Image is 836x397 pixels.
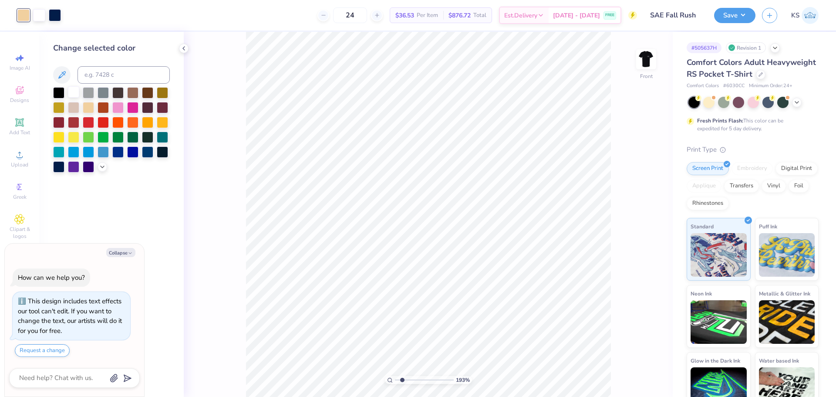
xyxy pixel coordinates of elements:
span: KS [791,10,799,20]
div: Vinyl [762,180,786,193]
span: $36.53 [395,11,414,20]
span: Neon Ink [691,289,712,298]
span: Add Text [9,129,30,136]
button: Request a change [15,344,70,357]
span: Water based Ink [759,356,799,365]
span: Per Item [417,11,438,20]
div: How can we help you? [18,273,85,282]
button: Collapse [106,248,135,257]
span: Total [473,11,486,20]
img: Standard [691,233,747,277]
span: Minimum Order: 24 + [749,82,792,90]
div: Revision 1 [726,42,766,53]
div: Change selected color [53,42,170,54]
span: Comfort Colors Adult Heavyweight RS Pocket T-Shirt [687,57,816,79]
span: # 6030CC [723,82,745,90]
span: Designs [10,97,29,104]
img: Puff Ink [759,233,815,277]
div: Digital Print [775,162,818,175]
span: Greek [13,193,27,200]
span: Puff Ink [759,222,777,231]
div: Applique [687,180,721,193]
strong: Fresh Prints Flash: [697,117,743,124]
img: Metallic & Glitter Ink [759,300,815,344]
div: Front [640,72,653,80]
span: $876.72 [448,11,471,20]
input: – – [333,7,367,23]
span: Standard [691,222,714,231]
div: Print Type [687,145,819,155]
span: Image AI [10,64,30,71]
div: This design includes text effects our tool can't edit. If you want to change the text, our artist... [18,297,122,335]
div: Foil [789,180,809,193]
div: Transfers [724,180,759,193]
div: This color can be expedited for 5 day delivery. [697,117,804,132]
input: Untitled Design [644,7,708,24]
button: Save [714,8,755,23]
span: FREE [605,12,614,18]
div: Rhinestones [687,197,729,210]
span: Est. Delivery [504,11,537,20]
a: KS [791,7,819,24]
span: Clipart & logos [4,226,35,240]
img: Front [637,51,655,68]
span: [DATE] - [DATE] [553,11,600,20]
span: Upload [11,161,28,168]
span: Comfort Colors [687,82,719,90]
span: Metallic & Glitter Ink [759,289,810,298]
input: e.g. 7428 c [78,66,170,84]
img: Kath Sales [802,7,819,24]
span: 193 % [456,376,470,384]
span: Glow in the Dark Ink [691,356,740,365]
div: Screen Print [687,162,729,175]
div: # 505637H [687,42,721,53]
img: Neon Ink [691,300,747,344]
div: Embroidery [731,162,773,175]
